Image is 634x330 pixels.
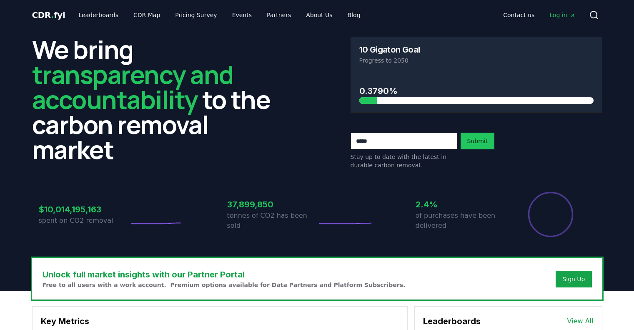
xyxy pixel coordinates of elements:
[41,315,399,327] h3: Key Metrics
[72,8,367,23] nav: Main
[341,8,367,23] a: Blog
[461,133,495,149] button: Submit
[226,8,258,23] a: Events
[416,198,506,211] h3: 2.4%
[32,10,65,20] span: CDR fyi
[51,10,54,20] span: .
[43,268,406,281] h3: Unlock full market insights with our Partner Portal
[549,11,575,19] span: Log in
[351,153,457,169] p: Stay up to date with the latest in durable carbon removal.
[260,8,298,23] a: Partners
[127,8,167,23] a: CDR Map
[227,211,317,231] p: tonnes of CO2 has been sold
[567,316,594,326] a: View All
[168,8,223,23] a: Pricing Survey
[32,9,65,21] a: CDR.fyi
[39,203,129,216] h3: $10,014,195,163
[32,57,233,116] span: transparency and accountability
[72,8,125,23] a: Leaderboards
[359,45,420,54] h3: 10 Gigaton Goal
[359,56,594,65] p: Progress to 2050
[43,281,406,289] p: Free to all users with a work account. Premium options available for Data Partners and Platform S...
[543,8,582,23] a: Log in
[496,8,582,23] nav: Main
[359,85,594,97] h3: 0.3790%
[562,275,585,283] a: Sign Up
[496,8,541,23] a: Contact us
[556,271,591,287] button: Sign Up
[423,315,481,327] h3: Leaderboards
[32,37,284,162] h2: We bring to the carbon removal market
[39,216,129,226] p: spent on CO2 removal
[227,198,317,211] h3: 37,899,850
[299,8,339,23] a: About Us
[527,191,574,238] div: Percentage of sales delivered
[416,211,506,231] p: of purchases have been delivered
